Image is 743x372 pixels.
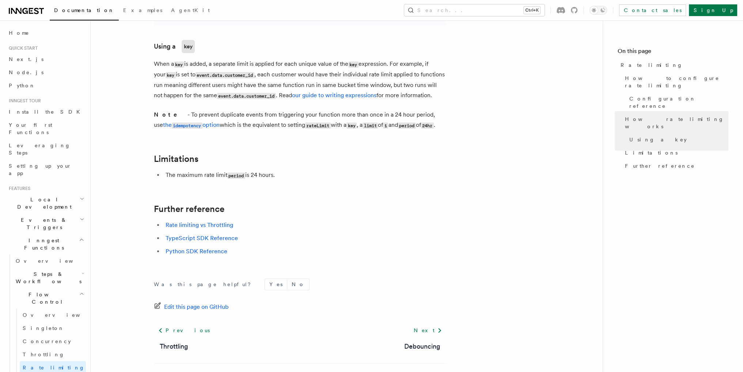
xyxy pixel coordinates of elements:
[154,111,187,118] strong: Note
[196,72,254,78] code: event.data.customer_id
[9,109,84,115] span: Install the SDK
[166,235,238,242] a: TypeScript SDK Reference
[6,237,79,251] span: Inngest Functions
[622,146,728,159] a: Limitations
[172,122,202,129] code: idempotency
[16,258,91,264] span: Overview
[9,143,71,156] span: Leveraging Steps
[154,302,229,312] a: Edit this page on GitHub
[154,204,224,214] a: Further reference
[50,2,119,20] a: Documentation
[217,93,276,99] code: event.data.customer_id
[626,133,728,146] a: Using a key
[398,122,416,129] code: period
[689,4,737,16] a: Sign Up
[154,110,446,130] p: - To prevent duplicate events from triggering your function more than once in a 24 hour period, u...
[622,113,728,133] a: How rate limiting works
[9,69,43,75] span: Node.js
[119,2,167,20] a: Examples
[619,4,686,16] a: Contact sales
[6,45,38,51] span: Quick start
[265,279,287,290] button: Yes
[6,26,86,39] a: Home
[164,302,229,312] span: Edit this page on GitHub
[9,122,52,135] span: Your first Functions
[154,59,446,101] p: When a is added, a separate limit is applied for each unique value of the expression. For example...
[154,154,198,164] a: Limitations
[20,348,86,361] a: Throttling
[305,122,331,129] code: rateLimit
[13,254,86,267] a: Overview
[6,139,86,159] a: Leveraging Steps
[404,341,440,352] a: Debouncing
[9,56,43,62] span: Next.js
[6,216,80,231] span: Events & Triggers
[9,29,29,37] span: Home
[154,40,195,53] a: Using akey
[618,58,728,72] a: Rate limiting
[346,122,357,129] code: key
[625,75,728,89] span: How to configure rate limiting
[54,7,114,13] span: Documentation
[20,308,86,322] a: Overview
[6,118,86,139] a: Your first Functions
[6,234,86,254] button: Inngest Functions
[383,122,388,129] code: 1
[421,122,434,129] code: 24hr
[626,92,728,113] a: Configuration reference
[9,83,35,88] span: Python
[20,335,86,348] a: Concurrency
[163,121,220,128] a: theidempotencyoption
[23,365,85,371] span: Rate limiting
[625,162,695,170] span: Further reference
[618,47,728,58] h4: On this page
[625,149,678,156] span: Limitations
[166,72,176,78] code: key
[625,115,728,130] span: How rate limiting works
[123,7,162,13] span: Examples
[166,248,227,255] a: Python SDK Reference
[20,322,86,335] a: Singleton
[174,61,184,68] code: key
[160,341,188,352] a: Throttling
[6,159,86,180] a: Setting up your app
[629,95,728,110] span: Configuration reference
[13,270,81,285] span: Steps & Workflows
[6,196,80,210] span: Local Development
[182,40,195,53] code: key
[348,61,359,68] code: key
[6,66,86,79] a: Node.js
[23,352,65,357] span: Throttling
[6,105,86,118] a: Install the SDK
[23,312,98,318] span: Overview
[13,288,86,308] button: Flow Control
[9,163,72,176] span: Setting up your app
[6,186,30,191] span: Features
[6,53,86,66] a: Next.js
[524,7,540,14] kbd: Ctrl+K
[6,193,86,213] button: Local Development
[6,79,86,92] a: Python
[409,324,446,337] a: Next
[6,213,86,234] button: Events & Triggers
[154,281,256,288] p: Was this page helpful?
[404,4,545,16] button: Search...Ctrl+K
[171,7,210,13] span: AgentKit
[590,6,607,15] button: Toggle dark mode
[363,122,378,129] code: limit
[23,338,71,344] span: Concurrency
[6,98,41,104] span: Inngest tour
[622,72,728,92] a: How to configure rate limiting
[23,325,64,331] span: Singleton
[629,136,687,143] span: Using a key
[13,267,86,288] button: Steps & Workflows
[167,2,214,20] a: AgentKit
[292,92,376,99] a: our guide to writing expressions
[287,279,309,290] button: No
[13,291,79,305] span: Flow Control
[166,221,233,228] a: Rate limiting vs Throttling
[154,324,214,337] a: Previous
[622,159,728,172] a: Further reference
[227,172,245,179] code: period
[621,61,683,69] span: Rate limiting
